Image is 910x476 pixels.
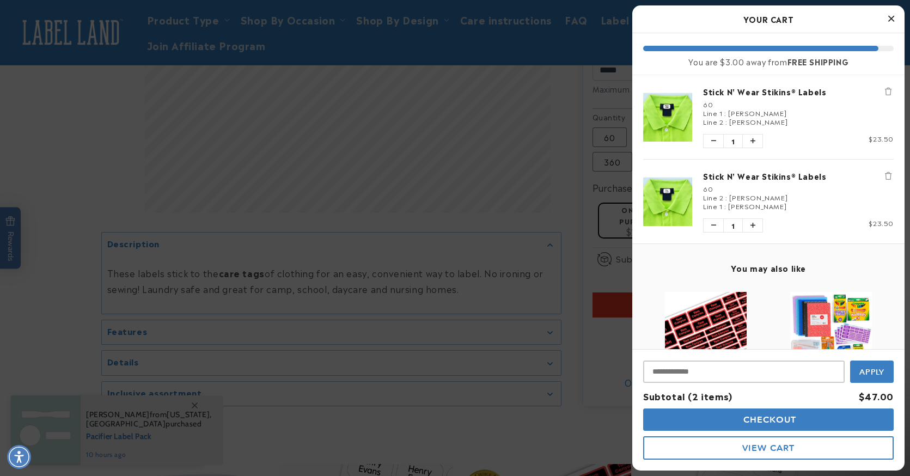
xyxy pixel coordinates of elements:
[703,192,724,202] span: Line 2
[741,414,797,425] span: Checkout
[850,361,894,383] button: Apply
[703,170,894,181] a: Stick N' Wear Stikins® Labels
[643,11,894,27] h2: Your Cart
[643,436,894,460] button: View Cart
[703,117,724,126] span: Line 2
[883,11,899,27] button: Close Cart
[703,108,723,118] span: Line 1
[859,367,885,377] span: Apply
[768,281,894,472] div: product
[643,177,692,226] img: Stick N' Wear Stikins® Labels
[704,135,723,148] button: Decrease quantity of Stick N' Wear Stikins® Labels
[790,292,872,374] img: View The Get-Set-for-School Kit
[883,86,894,97] button: Remove Stick N' Wear Stikins® Labels
[703,100,894,108] div: 60
[869,218,894,228] span: $23.50
[703,86,894,97] a: Stick N' Wear Stikins® Labels
[725,117,728,126] span: :
[883,170,894,181] button: Remove Stick N' Wear Stikins® Labels
[729,192,787,202] span: [PERSON_NAME]
[787,56,849,67] b: FREE SHIPPING
[643,57,894,66] div: You are $3.00 away from
[723,219,743,232] span: 1
[643,75,894,159] li: product
[643,361,845,383] input: Input Discount
[703,201,723,211] span: Line 1
[643,281,768,471] div: product
[643,389,732,402] span: Subtotal (2 items)
[665,292,747,374] img: Assorted Name Labels - Label Land
[859,388,894,404] div: $47.00
[703,184,894,193] div: 60
[728,201,786,211] span: [PERSON_NAME]
[742,443,795,453] span: View Cart
[724,201,726,211] span: :
[643,263,894,273] h4: You may also like
[643,159,894,243] li: product
[729,117,787,126] span: [PERSON_NAME]
[743,135,762,148] button: Increase quantity of Stick N' Wear Stikins® Labels
[704,219,723,232] button: Decrease quantity of Stick N' Wear Stikins® Labels
[724,108,726,118] span: :
[7,445,31,469] div: Accessibility Menu
[643,93,692,142] img: Stick N' Wear Stikins® Labels
[725,192,728,202] span: :
[869,133,894,143] span: $23.50
[743,219,762,232] button: Increase quantity of Stick N' Wear Stikins® Labels
[16,30,152,51] button: Can these labels be used on uniforms?
[44,61,152,82] button: Do these labels need ironing?
[643,408,894,431] button: Checkout
[723,135,743,148] span: 1
[728,108,786,118] span: [PERSON_NAME]
[9,389,138,422] iframe: Sign Up via Text for Offers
